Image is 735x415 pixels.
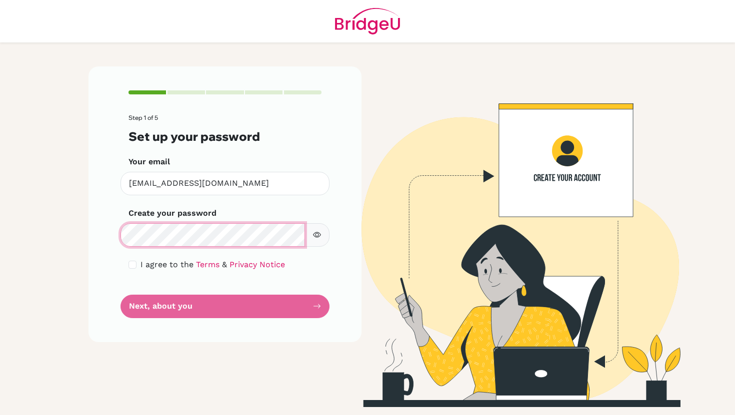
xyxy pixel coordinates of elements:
[128,129,321,144] h3: Set up your password
[196,260,219,269] a: Terms
[120,172,329,195] input: Insert your email*
[229,260,285,269] a: Privacy Notice
[140,260,193,269] span: I agree to the
[128,207,216,219] label: Create your password
[128,156,170,168] label: Your email
[222,260,227,269] span: &
[128,114,158,121] span: Step 1 of 5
